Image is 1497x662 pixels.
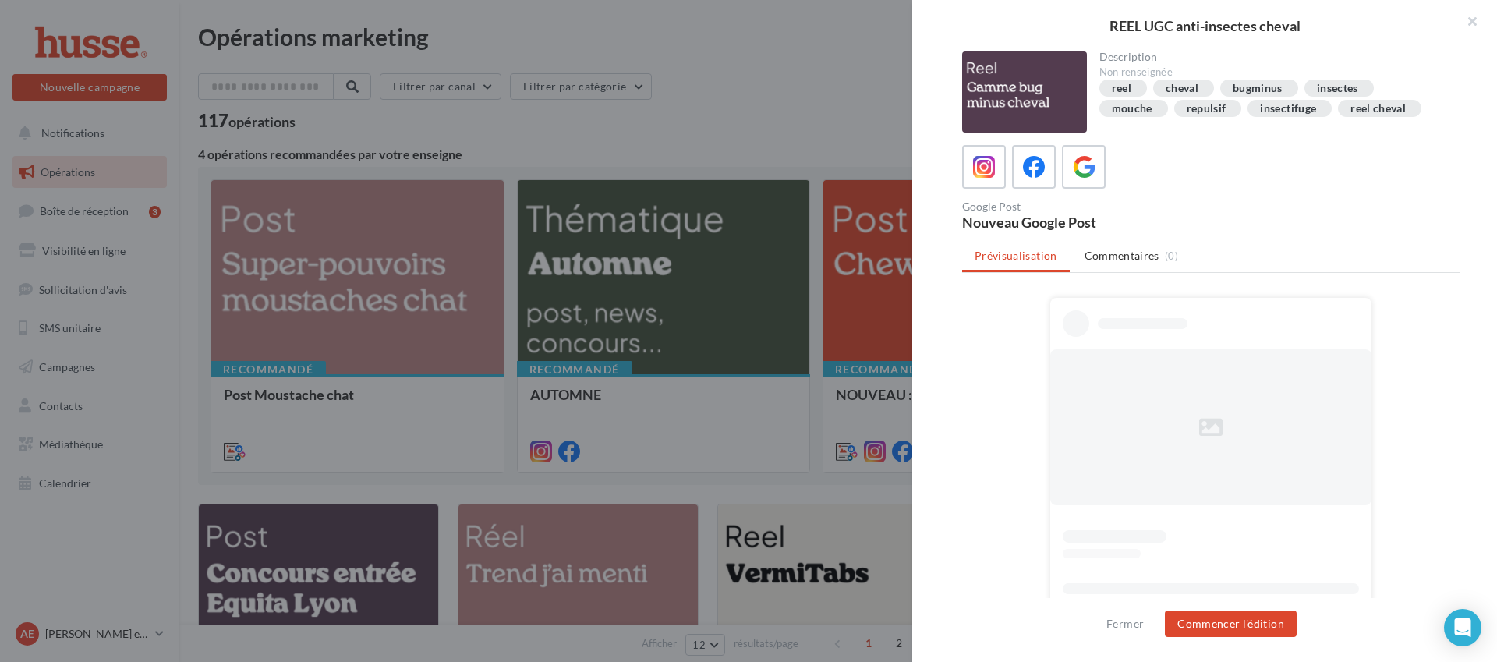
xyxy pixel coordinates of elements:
div: repulsif [1187,103,1226,115]
div: REEL UGC anti-insectes cheval [937,19,1472,33]
div: mouche [1112,103,1152,115]
button: Commencer l'édition [1165,611,1297,637]
span: Commentaires [1085,248,1159,264]
div: cheval [1166,83,1198,94]
div: Nouveau Google Post [962,215,1205,229]
div: reel [1112,83,1131,94]
div: reel cheval [1350,103,1406,115]
div: insectes [1317,83,1358,94]
button: Fermer [1100,614,1150,633]
div: Open Intercom Messenger [1444,609,1481,646]
div: insectifuge [1260,103,1316,115]
div: Description [1099,51,1448,62]
div: bugminus [1233,83,1283,94]
div: Google Post [962,201,1205,212]
div: Non renseignée [1099,65,1448,80]
span: (0) [1165,250,1178,262]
